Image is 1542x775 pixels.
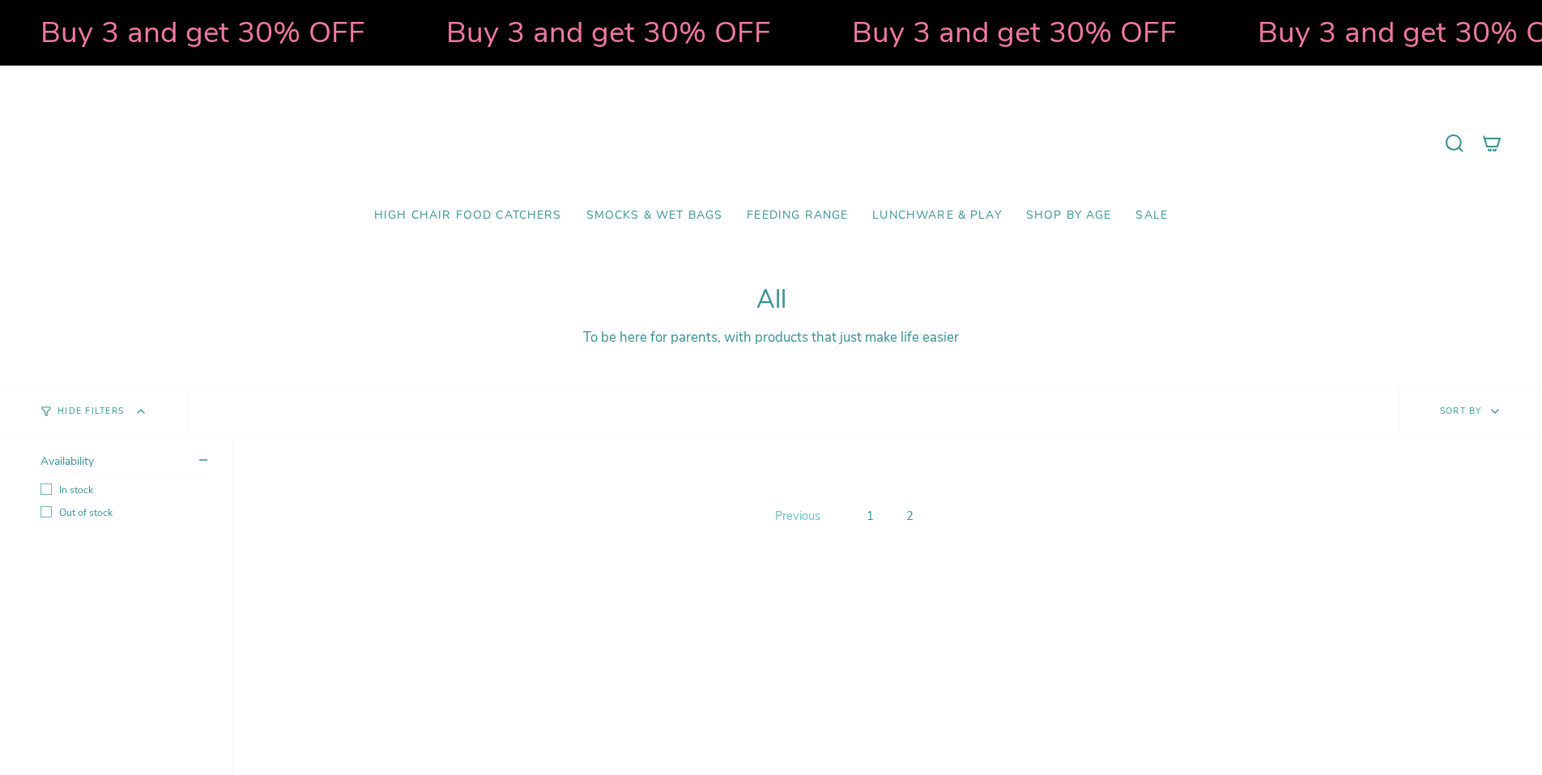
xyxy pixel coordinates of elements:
a: Smocks & Wet Bags [574,197,735,235]
a: High Chair Food Catchers [362,197,574,235]
a: 1 [860,505,880,527]
span: Feeding Range [747,209,848,223]
span: Lunchware & Play [872,209,1001,223]
strong: Buy 3 and get 30% OFF [445,12,770,53]
a: SALE [1123,197,1180,235]
a: Shop by Age [1014,197,1124,235]
button: Sort by [1399,386,1542,436]
a: 2 [900,505,920,527]
span: SALE [1135,209,1168,223]
strong: Buy 3 and get 30% OFF [40,12,364,53]
a: Feeding Range [735,197,860,235]
a: Previous [771,504,824,528]
a: Mumma’s Little Helpers [632,90,911,197]
span: Hide Filters [58,407,124,416]
strong: Buy 3 and get 30% OFF [851,12,1176,53]
span: Previous [775,508,820,524]
span: To be here for parents, with products that just make life easier [583,328,959,347]
span: Shop by Age [1026,209,1112,223]
span: Sort by [1440,405,1482,417]
span: High Chair Food Catchers [374,209,562,223]
a: Lunchware & Play [860,197,1013,235]
span: Smocks & Wet Bags [586,209,723,223]
label: Out of stock [40,506,207,519]
summary: Availability [40,454,207,474]
span: Availability [40,454,94,469]
h1: All [40,285,1502,315]
label: In stock [40,483,207,496]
